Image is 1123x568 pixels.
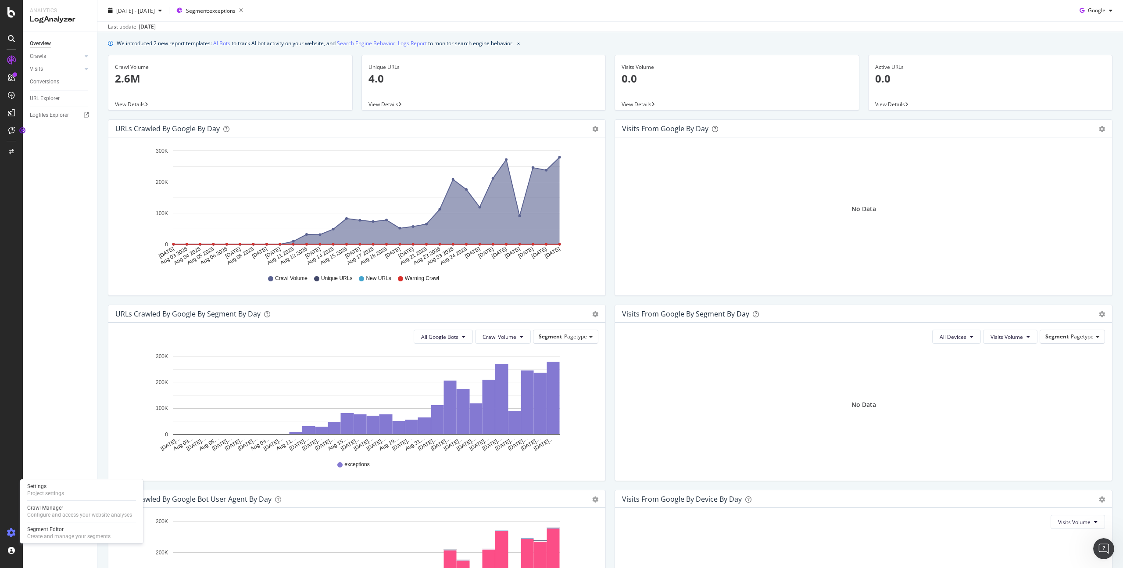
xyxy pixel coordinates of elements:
div: Crawl Volume [115,63,346,71]
button: Visits Volume [1051,515,1105,529]
button: Start recording [56,288,63,295]
span: Visits Volume [991,333,1023,341]
text: 300K [156,518,168,525]
button: Emoji picker [14,288,21,295]
a: AI Bots [213,39,230,48]
text: [DATE] [384,246,401,259]
iframe: Intercom live chat [1093,538,1114,559]
text: Aug 22 2025 [412,246,441,266]
text: [DATE] [490,246,508,259]
div: URLs Crawled by Google By Segment By Day [115,309,261,318]
div: No Data [851,205,876,213]
text: Aug 23 2025 [426,246,454,266]
svg: A chart. [115,351,598,453]
div: Overview [30,39,51,48]
div: gear [1099,311,1105,317]
text: [DATE] [157,246,175,259]
button: Segment:exceptions [173,4,247,18]
div: Configure and access your website analyses [27,511,132,518]
text: [DATE] [304,246,322,259]
span: Visits Volume [1058,518,1091,526]
text: 0 [165,431,168,438]
div: Crawls [30,52,46,61]
a: SettingsProject settings [24,482,139,498]
span: Google [1088,7,1105,14]
span: Unique URLs [321,275,352,282]
div: Visits [30,65,43,74]
span: exceptions [344,461,369,468]
button: Visits Volume [983,330,1037,344]
button: Google [1076,4,1116,18]
svg: A chart. [115,144,598,266]
div: Visits from Google By Segment By Day [622,309,749,318]
text: [DATE] [464,246,481,259]
span: Segment [539,333,562,340]
text: [DATE] [264,246,282,259]
p: 0.0 [622,71,852,86]
div: Logfiles Explorer [30,111,69,120]
div: Active URLs [875,63,1106,71]
p: 0.0 [875,71,1106,86]
p: 4.0 [368,71,599,86]
div: Close [154,4,170,19]
text: [DATE] [397,246,415,259]
div: Welcome to Botify chat support! Have a question? Reply to this message and our team will get back... [14,87,137,147]
button: Send a message… [150,284,165,298]
span: View Details [622,101,651,108]
div: Visits Volume [622,63,852,71]
p: Active [DATE] [43,11,81,20]
text: [DATE] [504,246,521,259]
text: Aug 08 2025 [226,246,255,266]
div: Project settings [27,490,64,497]
text: [DATE] [544,246,561,259]
text: 300K [156,148,168,154]
text: 100K [156,406,168,412]
button: All Devices [932,330,981,344]
div: Conversions [30,77,59,86]
div: We introduced 2 new report templates: to track AI bot activity on your website, and to monitor se... [117,39,514,48]
text: [DATE] [530,246,548,259]
text: Aug 05 2025 [186,246,215,266]
text: Aug 18 2025 [359,246,388,266]
a: Conversions [30,77,91,86]
div: Analytics [30,7,90,14]
span: Crawl Volume [275,275,308,282]
a: Crawl ManagerConfigure and access your website analyses [24,503,139,519]
a: URL Explorer [30,94,91,103]
text: [DATE] [251,246,268,259]
div: [PERSON_NAME] • [DATE] [14,155,83,160]
text: Aug 03 2025 [160,246,189,266]
span: Warning Crawl [405,275,439,282]
text: Aug 24 2025 [439,246,468,266]
div: Create and manage your segments [27,533,111,540]
text: 0 [165,241,168,248]
a: Search Engine Behavior: Logs Report [337,39,427,48]
div: Hi [PERSON_NAME]! 👋Welcome to Botify chat support!Have a question? Reply to this message and our ... [7,69,144,153]
div: Last update [108,23,156,31]
div: Unique URLs [368,63,599,71]
textarea: Message… [7,269,168,284]
h1: [PERSON_NAME] [43,4,100,11]
text: 200K [156,550,168,556]
span: Segment: exceptions [186,7,236,14]
text: 300K [156,353,168,359]
span: View Details [875,101,905,108]
text: Aug 15 2025 [319,246,348,266]
div: info banner [108,39,1112,48]
button: close banner [515,37,522,50]
text: 200K [156,179,168,185]
a: Visits [30,65,82,74]
text: Aug 14 2025 [306,246,335,266]
text: Aug 11 2025 [266,246,295,266]
div: Laura says… [7,69,168,172]
a: Overview [30,39,91,48]
button: All Google Bots [414,330,473,344]
a: Crawls [30,52,82,61]
text: Aug 21 2025 [399,246,428,266]
button: Gif picker [28,288,35,295]
div: Segment Editor [27,526,111,533]
button: Upload attachment [42,288,49,295]
div: URL Explorer [30,94,60,103]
